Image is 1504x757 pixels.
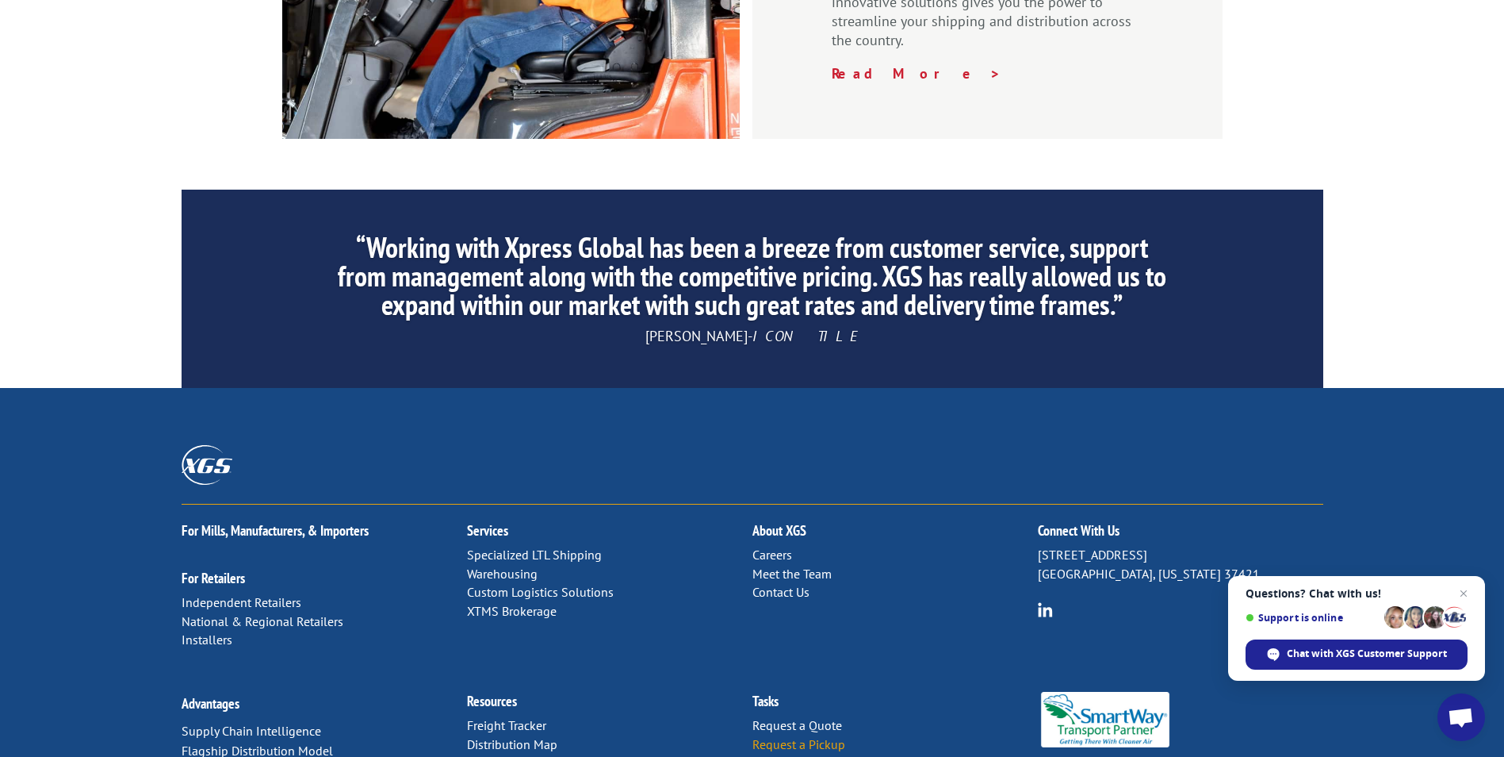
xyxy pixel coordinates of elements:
[645,327,748,345] span: [PERSON_NAME]
[1038,524,1323,546] h2: Connect With Us
[182,694,239,713] a: Advantages
[467,521,508,540] a: Services
[467,584,614,600] a: Custom Logistics Solutions
[467,736,557,752] a: Distribution Map
[752,521,806,540] a: About XGS
[182,521,369,540] a: For Mills, Manufacturers, & Importers
[182,445,232,484] img: XGS_Logos_ALL_2024_All_White
[752,566,832,582] a: Meet the Team
[330,233,1173,327] h2: “Working with Xpress Global has been a breeze from customer service, support from management alon...
[832,64,1001,83] a: Read More >
[182,632,232,647] a: Installers
[1246,612,1379,624] span: Support is online
[752,717,842,733] a: Request a Quote
[752,694,1038,717] h2: Tasks
[1038,692,1173,747] img: Smartway_Logo
[467,717,546,733] a: Freight Tracker
[752,736,845,752] a: Request a Pickup
[1038,546,1323,584] p: [STREET_ADDRESS] [GEOGRAPHIC_DATA], [US_STATE] 37421
[1437,694,1485,741] a: Open chat
[748,327,752,345] span: -
[752,584,809,600] a: Contact Us
[752,547,792,563] a: Careers
[182,569,245,587] a: For Retailers
[467,692,517,710] a: Resources
[1246,640,1468,670] span: Chat with XGS Customer Support
[1287,647,1447,661] span: Chat with XGS Customer Support
[467,547,602,563] a: Specialized LTL Shipping
[752,327,859,345] span: ICON TILE
[467,566,538,582] a: Warehousing
[182,723,321,739] a: Supply Chain Intelligence
[182,594,301,610] a: Independent Retailers
[1246,587,1468,600] span: Questions? Chat with us!
[1038,602,1053,617] img: group-6
[182,613,343,629] a: National & Regional Retailers
[467,603,557,619] a: XTMS Brokerage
